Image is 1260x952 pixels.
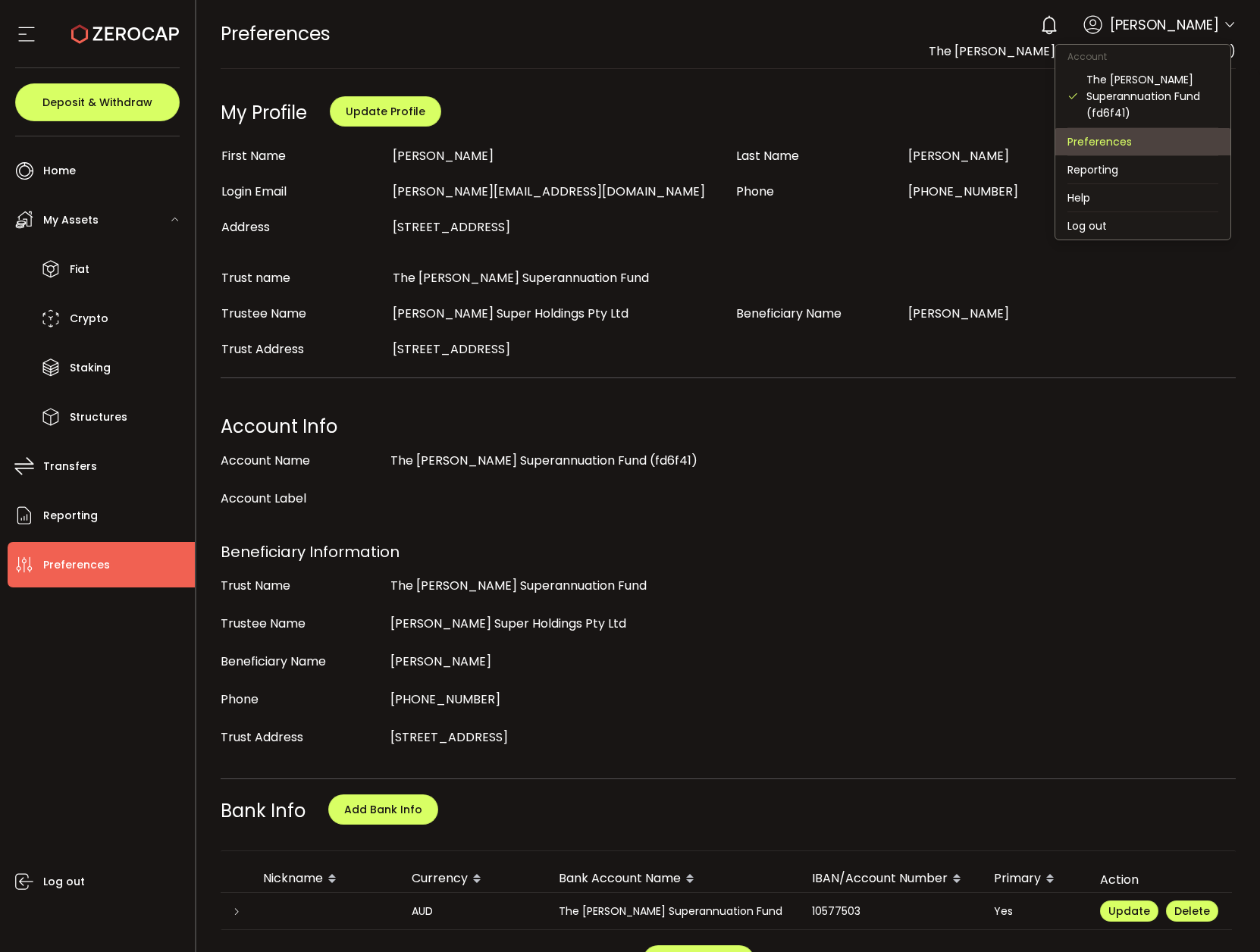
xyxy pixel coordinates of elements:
span: [PERSON_NAME] Super Holdings Pty Ltd [390,615,626,632]
span: Transfers [43,456,97,478]
button: Add Bank Info [328,794,438,825]
span: Trustee Name [221,305,306,322]
span: [PERSON_NAME] [908,305,1009,322]
span: Structures [70,406,127,428]
span: [PERSON_NAME][EMAIL_ADDRESS][DOMAIN_NAME] [393,183,705,200]
span: Update [1108,903,1150,919]
span: Bank Info [221,798,306,823]
button: Delete [1166,900,1218,922]
div: Phone [221,684,383,715]
button: Update Profile [330,96,441,127]
div: The [PERSON_NAME] Superannuation Fund (fd6f41) [1086,71,1218,121]
span: My Assets [43,209,99,231]
div: My Profile [221,100,307,125]
div: Beneficiary Information [221,537,1236,567]
div: Nickname [251,866,400,892]
span: [PERSON_NAME] [1110,14,1219,35]
div: Trustee Name [221,609,383,639]
iframe: Chat Widget [1184,879,1260,952]
div: The [PERSON_NAME] Superannuation Fund [547,903,800,920]
span: [STREET_ADDRESS] [390,728,508,746]
div: Beneficiary Name [221,647,383,677]
span: Staking [70,357,111,379]
span: Last Name [736,147,799,164]
span: [PERSON_NAME] [908,147,1009,164]
span: [PERSON_NAME] [393,147,494,164]
span: Phone [736,183,774,200]
span: Home [43,160,76,182]
div: Primary [982,866,1088,892]
span: Address [221,218,270,236]
div: 10577503 [800,903,982,920]
span: [PHONE_NUMBER] [390,691,500,708]
div: Account Name [221,446,383,476]
span: Preferences [221,20,331,47]
div: Trust Address [221,722,383,753]
span: The [PERSON_NAME] Superannuation Fund (fd6f41) [390,452,697,469]
span: The [PERSON_NAME] Superannuation Fund (fd6f41) [929,42,1236,60]
li: Log out [1055,212,1230,240]
span: Update Profile [346,104,425,119]
div: AUD [400,903,547,920]
div: IBAN/Account Number [800,866,982,892]
div: Yes [982,903,1088,920]
span: First Name [221,147,286,164]
span: Delete [1174,903,1210,919]
span: Log out [43,871,85,893]
div: Trust Name [221,571,383,601]
div: Action [1088,871,1232,888]
span: Reporting [43,505,98,527]
span: Fiat [70,258,89,280]
li: Reporting [1055,156,1230,183]
span: Login Email [221,183,287,200]
li: Preferences [1055,128,1230,155]
span: [STREET_ADDRESS] [393,218,510,236]
span: The [PERSON_NAME] Superannuation Fund [393,269,649,287]
span: [PERSON_NAME] [390,653,491,670]
span: Trust name [221,269,290,287]
span: Trust Address [221,340,304,358]
span: Account [1055,50,1119,63]
div: Account Label [221,484,383,514]
span: The [PERSON_NAME] Superannuation Fund [390,577,647,594]
span: [STREET_ADDRESS] [393,340,510,358]
button: Update [1100,900,1158,922]
div: Account Info [221,412,1236,442]
div: Currency [400,866,547,892]
span: Deposit & Withdraw [42,97,152,108]
span: Preferences [43,554,110,576]
span: [PERSON_NAME] Super Holdings Pty Ltd [393,305,628,322]
li: Help [1055,184,1230,211]
div: Bank Account Name [547,866,800,892]
span: Beneficiary Name [736,305,842,322]
span: Crypto [70,308,108,330]
span: Add Bank Info [344,802,422,817]
span: [PHONE_NUMBER] [908,183,1018,200]
button: Deposit & Withdraw [15,83,180,121]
